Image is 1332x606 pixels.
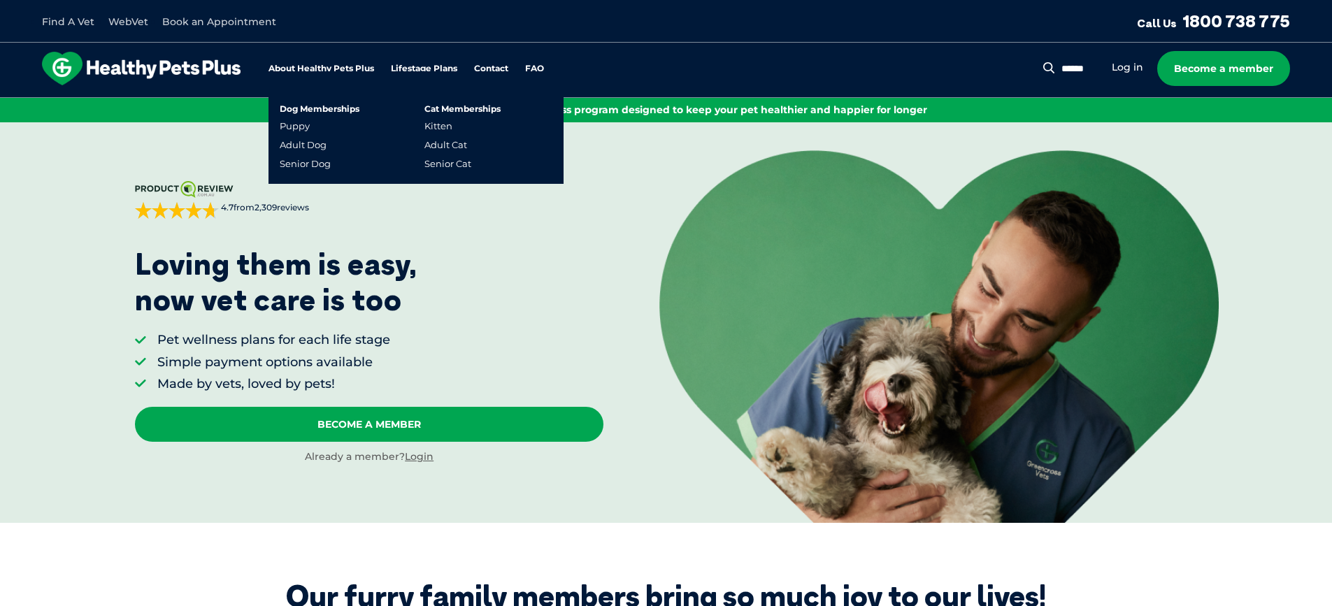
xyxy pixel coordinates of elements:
[135,247,417,317] p: Loving them is easy, now vet care is too
[1137,10,1290,31] a: Call Us1800 738 775
[424,105,501,113] a: Cat Memberships
[135,407,603,442] a: Become A Member
[268,64,374,73] a: About Healthy Pets Plus
[1040,61,1058,75] button: Search
[424,158,471,170] a: Senior Cat
[405,450,434,463] a: Login
[525,64,544,73] a: FAQ
[108,15,148,28] a: WebVet
[135,450,603,464] div: Already a member?
[221,202,234,212] strong: 4.7
[1137,16,1177,30] span: Call Us
[157,375,390,393] li: Made by vets, loved by pets!
[405,103,927,116] span: Proactive, preventative wellness program designed to keep your pet healthier and happier for longer
[280,120,310,132] a: Puppy
[280,105,359,113] a: Dog Memberships
[1157,51,1290,86] a: Become a member
[42,15,94,28] a: Find A Vet
[474,64,508,73] a: Contact
[157,354,390,371] li: Simple payment options available
[424,120,452,132] a: Kitten
[162,15,276,28] a: Book an Appointment
[157,331,390,349] li: Pet wellness plans for each life stage
[135,181,603,219] a: 4.7from2,309reviews
[280,158,331,170] a: Senior Dog
[219,202,309,214] span: from
[255,202,309,212] span: 2,309 reviews
[42,52,241,85] img: hpp-logo
[391,64,457,73] a: Lifestage Plans
[659,150,1219,522] img: <p>Loving them is easy, <br /> now vet care is too</p>
[135,202,219,219] div: 4.7 out of 5 stars
[424,139,467,151] a: Adult Cat
[280,139,327,151] a: Adult Dog
[1112,61,1143,74] a: Log in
